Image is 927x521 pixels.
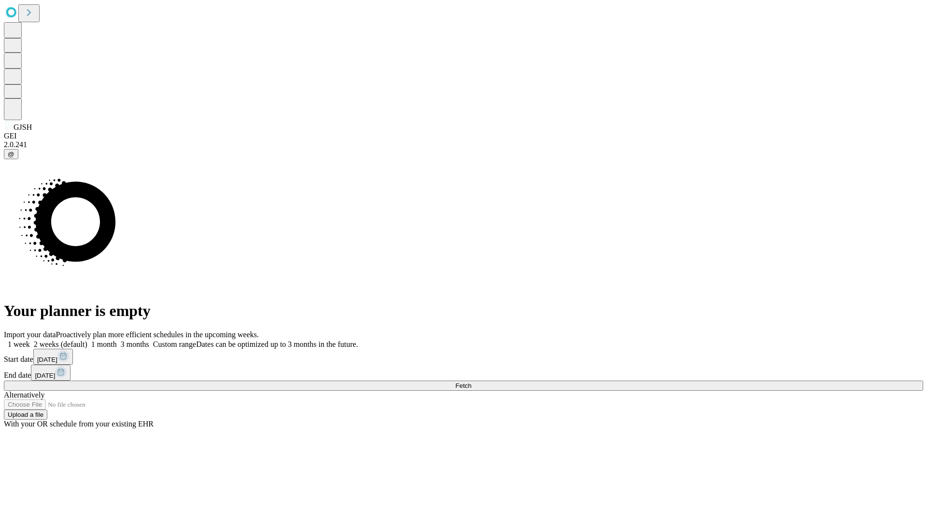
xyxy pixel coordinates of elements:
span: Custom range [153,340,196,348]
div: Start date [4,349,923,365]
button: [DATE] [33,349,73,365]
button: [DATE] [31,365,70,381]
span: GJSH [14,123,32,131]
span: 3 months [121,340,149,348]
h1: Your planner is empty [4,302,923,320]
span: [DATE] [37,356,57,363]
div: 2.0.241 [4,140,923,149]
button: Upload a file [4,410,47,420]
span: Fetch [455,382,471,389]
span: @ [8,151,14,158]
span: 1 week [8,340,30,348]
span: Alternatively [4,391,44,399]
div: GEI [4,132,923,140]
button: @ [4,149,18,159]
span: Import your data [4,330,56,339]
span: Dates can be optimized up to 3 months in the future. [196,340,358,348]
span: 2 weeks (default) [34,340,87,348]
span: 1 month [91,340,117,348]
span: With your OR schedule from your existing EHR [4,420,154,428]
div: End date [4,365,923,381]
button: Fetch [4,381,923,391]
span: Proactively plan more efficient schedules in the upcoming weeks. [56,330,259,339]
span: [DATE] [35,372,55,379]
